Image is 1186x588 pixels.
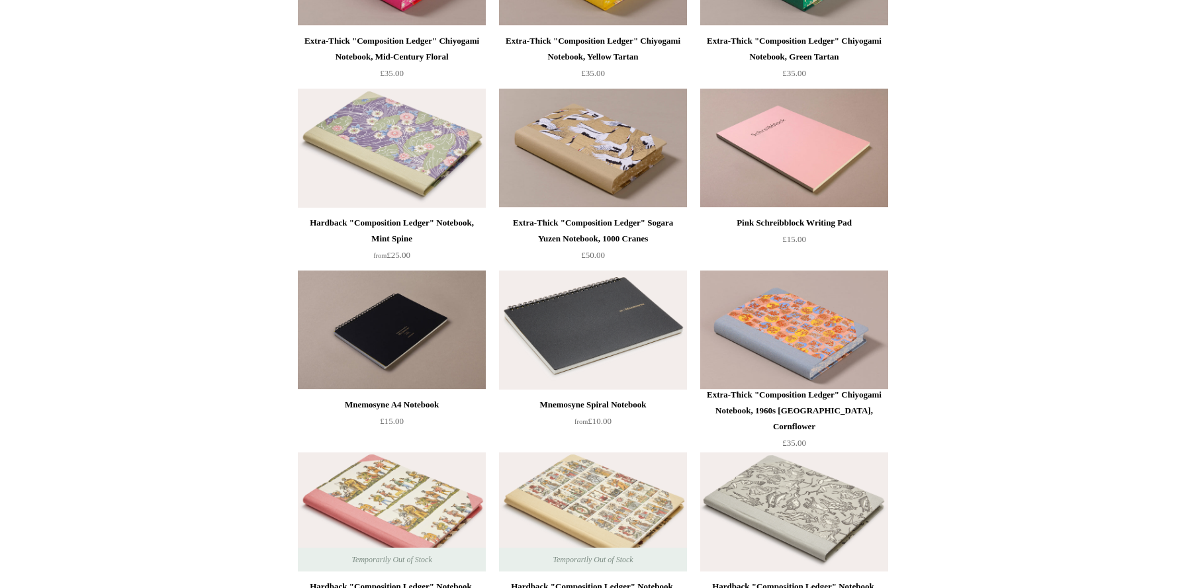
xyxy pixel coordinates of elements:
div: Extra-Thick "Composition Ledger" Sogara Yuzen Notebook, 1000 Cranes [502,215,684,247]
span: £15.00 [380,416,404,426]
img: Extra-Thick "Composition Ledger" Chiyogami Notebook, 1960s Japan, Cornflower [700,271,888,390]
span: Temporarily Out of Stock [338,548,445,571]
a: Hardback "Composition Ledger" Notebook, Tarot Hardback "Composition Ledger" Notebook, Tarot Tempo... [499,452,687,571]
span: Temporarily Out of Stock [539,548,646,571]
span: £25.00 [373,250,410,260]
a: Extra-Thick "Composition Ledger" Chiyogami Notebook, 1960s Japan, Cornflower Extra-Thick "Composi... [700,271,888,390]
img: Mnemosyne Spiral Notebook [499,271,687,390]
a: Hardback "Composition Ledger" Notebook, Mint Spine Hardback "Composition Ledger" Notebook, Mint S... [298,89,486,208]
a: Extra-Thick "Composition Ledger" Chiyogami Notebook, Green Tartan £35.00 [700,33,888,87]
a: Hardback "Composition Ledger" Notebook, Parade Hardback "Composition Ledger" Notebook, Parade Tem... [298,452,486,571]
a: Extra-Thick "Composition Ledger" Sogara Yuzen Notebook, 1000 Cranes Extra-Thick "Composition Ledg... [499,89,687,208]
div: Extra-Thick "Composition Ledger" Chiyogami Notebook, Yellow Tartan [502,33,684,65]
a: Extra-Thick "Composition Ledger" Sogara Yuzen Notebook, 1000 Cranes £50.00 [499,215,687,269]
a: Extra-Thick "Composition Ledger" Chiyogami Notebook, 1960s [GEOGRAPHIC_DATA], Cornflower £35.00 [700,387,888,451]
a: Pink Schreibblock Writing Pad Pink Schreibblock Writing Pad [700,89,888,208]
a: Mnemosyne A4 Notebook £15.00 [298,397,486,451]
a: Hardback "Composition Ledger" Notebook, Mint Spine from£25.00 [298,215,486,269]
a: Pink Schreibblock Writing Pad £15.00 [700,215,888,269]
a: Mnemosyne A4 Notebook Mnemosyne A4 Notebook [298,271,486,390]
div: Mnemosyne A4 Notebook [301,397,482,413]
img: Extra-Thick "Composition Ledger" Sogara Yuzen Notebook, 1000 Cranes [499,89,687,208]
span: from [373,252,387,259]
img: Mnemosyne A4 Notebook [298,271,486,390]
div: Pink Schreibblock Writing Pad [704,215,885,231]
span: £10.00 [574,416,612,426]
div: Extra-Thick "Composition Ledger" Chiyogami Notebook, Green Tartan [704,33,885,65]
span: £50.00 [581,250,605,260]
img: Hardback "Composition Ledger" Notebook, Parade [298,452,486,571]
img: Hardback "Composition Ledger" Notebook, Mint Spine [298,89,486,208]
img: Pink Schreibblock Writing Pad [700,89,888,208]
span: £35.00 [380,68,404,78]
span: from [574,418,588,425]
span: £35.00 [782,68,806,78]
img: Hardback "Composition Ledger" Notebook, Tarot [499,452,687,571]
a: Mnemosyne Spiral Notebook Mnemosyne Spiral Notebook [499,271,687,390]
img: Hardback "Composition Ledger" Notebook, Zodiac [700,452,888,571]
div: Hardback "Composition Ledger" Notebook, Mint Spine [301,215,482,247]
a: Mnemosyne Spiral Notebook from£10.00 [499,397,687,451]
span: £15.00 [782,234,806,244]
a: Extra-Thick "Composition Ledger" Chiyogami Notebook, Yellow Tartan £35.00 [499,33,687,87]
div: Extra-Thick "Composition Ledger" Chiyogami Notebook, Mid-Century Floral [301,33,482,65]
div: Extra-Thick "Composition Ledger" Chiyogami Notebook, 1960s [GEOGRAPHIC_DATA], Cornflower [704,387,885,435]
div: Mnemosyne Spiral Notebook [502,397,684,413]
span: £35.00 [581,68,605,78]
span: £35.00 [782,438,806,448]
a: Hardback "Composition Ledger" Notebook, Zodiac Hardback "Composition Ledger" Notebook, Zodiac [700,452,888,571]
a: Extra-Thick "Composition Ledger" Chiyogami Notebook, Mid-Century Floral £35.00 [298,33,486,87]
